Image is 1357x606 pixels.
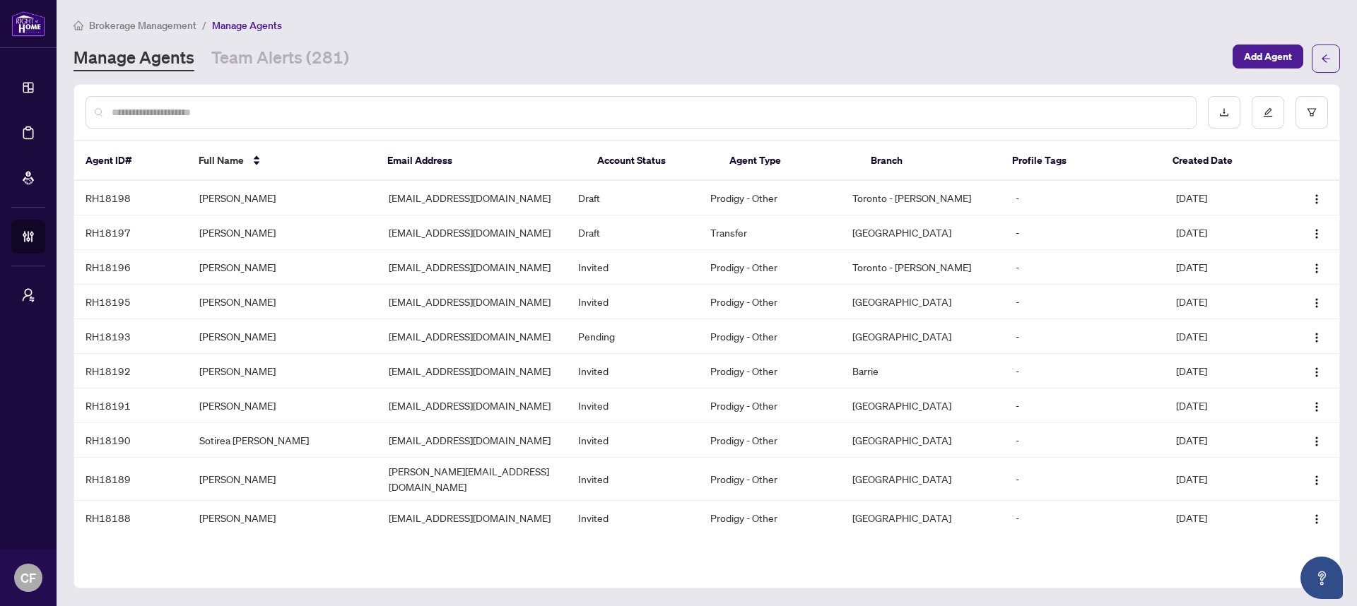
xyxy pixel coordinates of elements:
td: [EMAIL_ADDRESS][DOMAIN_NAME] [377,285,567,319]
th: Agent Type [718,141,859,181]
td: [PERSON_NAME] [188,250,377,285]
th: Branch [859,141,1001,181]
td: [DATE] [1165,388,1279,423]
td: RH18192 [74,354,188,388]
td: RH18188 [74,501,188,535]
td: [GEOGRAPHIC_DATA] [841,319,1004,354]
td: [GEOGRAPHIC_DATA] [841,423,1004,458]
td: - [1004,181,1165,215]
button: Logo [1305,221,1328,244]
td: Draft [567,215,700,250]
td: [PERSON_NAME] [188,458,377,501]
td: Prodigy - Other [699,458,841,501]
td: RH18191 [74,388,188,423]
img: Logo [1311,475,1322,486]
img: Logo [1311,436,1322,447]
button: Logo [1305,394,1328,417]
img: Logo [1311,297,1322,309]
img: Logo [1311,228,1322,239]
td: [PERSON_NAME][EMAIL_ADDRESS][DOMAIN_NAME] [377,458,567,501]
td: [PERSON_NAME] [188,319,377,354]
button: Logo [1305,429,1328,451]
td: - [1004,215,1165,250]
button: Logo [1305,325,1328,347]
button: Logo [1305,290,1328,313]
td: Transfer [699,215,841,250]
td: RH18193 [74,319,188,354]
td: [EMAIL_ADDRESS][DOMAIN_NAME] [377,250,567,285]
td: [EMAIL_ADDRESS][DOMAIN_NAME] [377,388,567,423]
td: [DATE] [1165,181,1279,215]
td: Prodigy - Other [699,319,841,354]
img: Logo [1311,367,1322,378]
td: [PERSON_NAME] [188,215,377,250]
td: [DATE] [1165,250,1279,285]
td: [PERSON_NAME] [188,388,377,423]
span: Full Name [199,153,244,168]
td: [DATE] [1165,319,1279,354]
td: - [1004,501,1165,535]
button: download [1208,96,1240,129]
th: Email Address [376,141,585,181]
td: [EMAIL_ADDRESS][DOMAIN_NAME] [377,501,567,535]
td: - [1004,319,1165,354]
span: Add Agent [1244,45,1292,68]
th: Profile Tags [1001,141,1161,181]
li: / [202,17,206,33]
td: Prodigy - Other [699,388,841,423]
td: Invited [567,285,700,319]
td: Invited [567,388,700,423]
td: RH18196 [74,250,188,285]
td: [EMAIL_ADDRESS][DOMAIN_NAME] [377,181,567,215]
img: Logo [1311,194,1322,205]
td: - [1004,354,1165,388]
td: [GEOGRAPHIC_DATA] [841,458,1004,501]
td: - [1004,423,1165,458]
td: - [1004,285,1165,319]
img: Logo [1311,513,1322,525]
button: Add Agent [1233,44,1303,69]
td: [GEOGRAPHIC_DATA] [841,215,1004,250]
span: download [1219,107,1229,117]
button: Logo [1305,506,1328,529]
a: Team Alerts (281) [211,46,349,71]
td: - [1004,250,1165,285]
td: [EMAIL_ADDRESS][DOMAIN_NAME] [377,319,567,354]
th: Agent ID# [74,141,187,181]
td: [GEOGRAPHIC_DATA] [841,388,1004,423]
td: Barrie [841,354,1004,388]
td: [PERSON_NAME] [188,285,377,319]
td: Toronto - [PERSON_NAME] [841,181,1004,215]
td: Prodigy - Other [699,285,841,319]
td: Prodigy - Other [699,501,841,535]
td: - [1004,458,1165,501]
td: Invited [567,250,700,285]
button: Logo [1305,256,1328,278]
td: [EMAIL_ADDRESS][DOMAIN_NAME] [377,354,567,388]
td: Prodigy - Other [699,354,841,388]
td: [PERSON_NAME] [188,354,377,388]
td: RH18198 [74,181,188,215]
th: Full Name [187,141,376,181]
span: edit [1263,107,1273,117]
td: RH18197 [74,215,188,250]
button: Logo [1305,360,1328,382]
button: Open asap [1300,557,1343,599]
td: Prodigy - Other [699,250,841,285]
td: [DATE] [1165,285,1279,319]
span: filter [1307,107,1317,117]
button: Logo [1305,468,1328,490]
button: Logo [1305,186,1328,209]
img: Logo [1311,401,1322,412]
td: [DATE] [1165,458,1279,501]
td: [EMAIL_ADDRESS][DOMAIN_NAME] [377,423,567,458]
td: Prodigy - Other [699,181,841,215]
span: arrow-left [1321,54,1331,64]
td: RH18189 [74,458,188,501]
td: Invited [567,501,700,535]
td: Draft [567,181,700,215]
td: Invited [567,458,700,501]
img: Logo [1311,332,1322,343]
span: Manage Agents [212,19,282,32]
th: Account Status [586,141,718,181]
